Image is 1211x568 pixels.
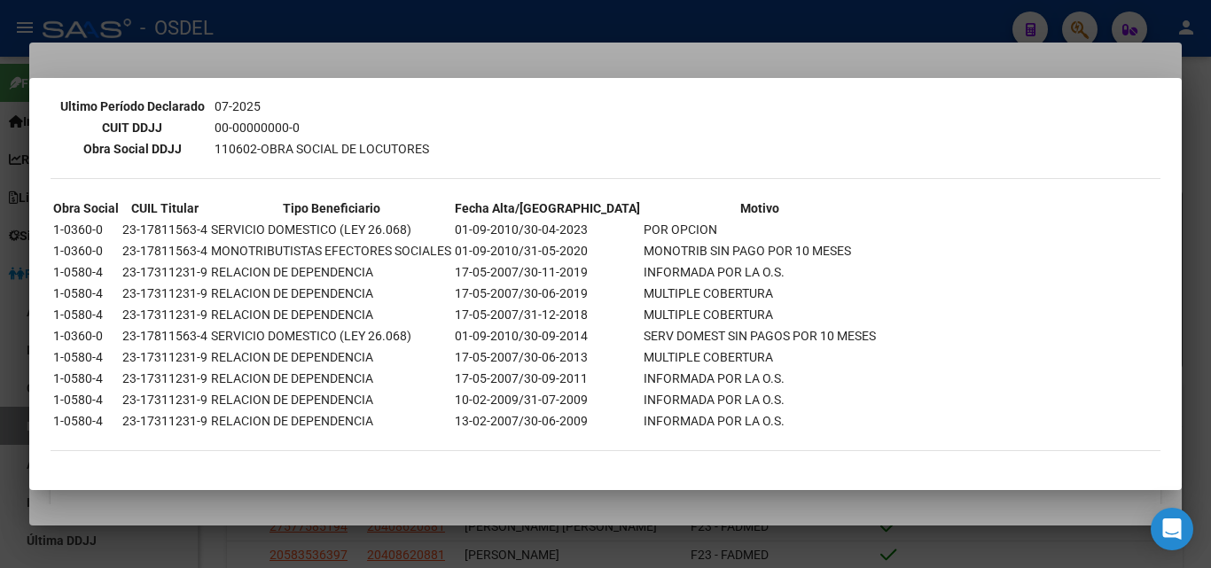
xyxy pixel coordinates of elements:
td: RELACION DE DEPENDENCIA [210,284,452,303]
th: Motivo [643,198,877,218]
td: 23-17311231-9 [121,369,208,388]
td: 00-00000000-0 [214,118,430,137]
td: RELACION DE DEPENDENCIA [210,390,452,409]
td: 23-17311231-9 [121,284,208,303]
td: 01-09-2010/30-04-2023 [454,220,641,239]
td: RELACION DE DEPENDENCIA [210,347,452,367]
td: SERV DOMEST SIN PAGOS POR 10 MESES [643,326,877,346]
th: Obra Social [52,198,120,218]
td: MULTIPLE COBERTURA [643,305,877,324]
td: SERVICIO DOMESTICO (LEY 26.068) [210,326,452,346]
td: 13-02-2007/30-06-2009 [454,411,641,431]
td: INFORMADA POR LA O.S. [643,369,877,388]
td: 10-02-2009/31-07-2009 [454,390,641,409]
td: 1-0580-4 [52,305,120,324]
td: 01-09-2010/31-05-2020 [454,241,641,261]
td: 23-17311231-9 [121,262,208,282]
td: 17-05-2007/30-11-2019 [454,262,641,282]
th: CUIT DDJJ [52,118,212,137]
td: 23-17311231-9 [121,390,208,409]
td: 1-0360-0 [52,241,120,261]
td: 1-0580-4 [52,411,120,431]
td: 17-05-2007/30-06-2019 [454,284,641,303]
td: 1-0580-4 [52,347,120,367]
td: 1-0580-4 [52,262,120,282]
td: INFORMADA POR LA O.S. [643,262,877,282]
td: 23-17811563-4 [121,326,208,346]
td: 1-0580-4 [52,390,120,409]
td: POR OPCION [643,220,877,239]
td: 17-05-2007/30-06-2013 [454,347,641,367]
td: 23-17311231-9 [121,305,208,324]
td: MULTIPLE COBERTURA [643,347,877,367]
th: CUIL Titular [121,198,208,218]
div: Open Intercom Messenger [1151,508,1193,550]
td: 1-0360-0 [52,326,120,346]
td: RELACION DE DEPENDENCIA [210,262,452,282]
td: INFORMADA POR LA O.S. [643,390,877,409]
th: Obra Social DDJJ [52,139,212,159]
td: 17-05-2007/30-09-2011 [454,369,641,388]
td: 01-09-2010/30-09-2014 [454,326,641,346]
td: SERVICIO DOMESTICO (LEY 26.068) [210,220,452,239]
td: 23-17311231-9 [121,347,208,367]
td: 07-2025 [214,97,430,116]
th: Ultimo Período Declarado [52,97,212,116]
td: RELACION DE DEPENDENCIA [210,411,452,431]
td: 1-0580-4 [52,369,120,388]
td: 1-0580-4 [52,284,120,303]
td: MULTIPLE COBERTURA [643,284,877,303]
th: Fecha Alta/[GEOGRAPHIC_DATA] [454,198,641,218]
td: 1-0360-0 [52,220,120,239]
td: 110602-OBRA SOCIAL DE LOCUTORES [214,139,430,159]
td: RELACION DE DEPENDENCIA [210,369,452,388]
td: MONOTRIB SIN PAGO POR 10 MESES [643,241,877,261]
th: Tipo Beneficiario [210,198,452,218]
td: RELACION DE DEPENDENCIA [210,305,452,324]
td: 23-17811563-4 [121,220,208,239]
td: 23-17311231-9 [121,411,208,431]
td: 23-17811563-4 [121,241,208,261]
td: INFORMADA POR LA O.S. [643,411,877,431]
td: 17-05-2007/31-12-2018 [454,305,641,324]
td: MONOTRIBUTISTAS EFECTORES SOCIALES [210,241,452,261]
